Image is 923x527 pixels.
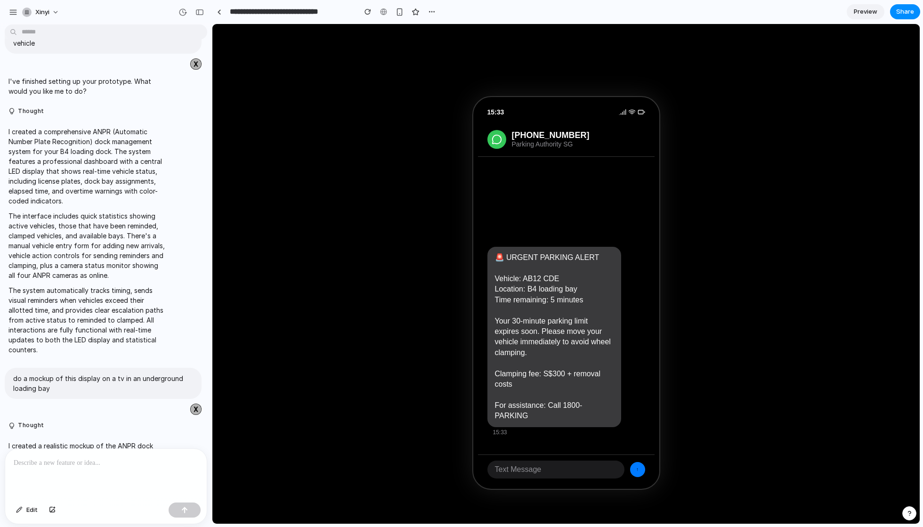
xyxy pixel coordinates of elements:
span: Edit [26,505,38,515]
div: 15:33 [281,405,409,412]
button: Edit [11,503,42,518]
span: Preview [854,7,877,16]
p: The system automatically tracks timing, sends visual reminders when vehicles exceed their allotte... [8,285,166,355]
div: 🚨 URGENT PARKING ALERT Vehicle: AB12 CDE Location: B4 loading bay Time remaining: 5 minutes Your ... [275,223,409,403]
p: I created a comprehensive ANPR (Automatic Number Plate Recognition) dock management system for yo... [8,127,166,206]
div: 15:33 [275,84,292,92]
button: Share [890,4,920,19]
a: Preview [847,4,884,19]
div: Text Message [275,437,412,454]
span: xinyi [35,8,49,17]
span: Share [896,7,914,16]
div: [PHONE_NUMBER] [300,106,377,116]
div: Parking Authority SG [300,116,377,124]
p: The interface includes quick statistics showing active vehicles, those that have been reminded, c... [8,211,166,280]
p: do a mockup of this display on a tv in an underground loading bay [13,373,193,393]
p: I've finished setting up your prototype. What would you like me to do? [8,76,166,96]
div: ↑ [418,438,433,453]
button: xinyi [18,5,64,20]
